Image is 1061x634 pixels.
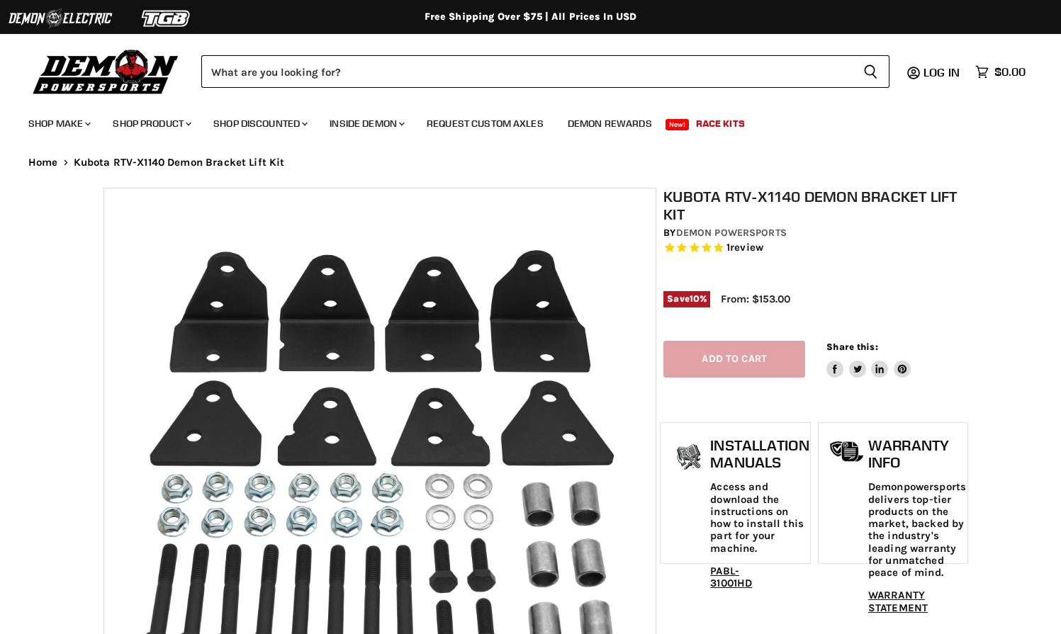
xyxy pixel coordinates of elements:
[868,481,966,579] p: Demonpowersports delivers top-tier products on the market, backed by the industry's leading warra...
[924,65,960,79] span: Log in
[829,441,865,463] img: warranty-icon.png
[710,437,809,470] h1: Installation Manuals
[18,109,99,138] a: Shop Make
[868,437,966,470] h1: Warranty Info
[28,157,58,169] a: Home
[203,109,316,138] a: Shop Discounted
[113,5,220,32] img: TGB Logo 2
[666,119,690,130] span: New!
[74,157,285,169] span: Kubota RTV-X1140 Demon Bracket Lift Kit
[868,589,928,613] a: WARRANTY STATEMENT
[994,65,1026,79] span: $0.00
[663,291,710,307] span: Save %
[726,242,763,254] span: 1 reviews
[968,62,1033,82] a: $0.00
[685,109,756,138] a: Race Kits
[663,188,965,223] h1: Kubota RTV-X1140 Demon Bracket Lift Kit
[721,293,790,305] span: From: $153.00
[826,341,911,378] aside: Share this:
[917,66,968,79] a: Log in
[690,293,700,304] span: 10
[28,46,184,96] img: Demon Powersports
[730,242,763,254] span: review
[826,341,877,352] span: Share this:
[102,109,200,138] a: Shop Product
[852,55,889,88] button: Search
[557,109,663,138] a: Demon Rewards
[710,481,809,555] p: Access and download the instructions on how to install this part for your machine.
[18,103,1022,138] ul: Main menu
[201,55,852,88] input: Search
[676,227,787,239] a: Demon Powersports
[416,109,554,138] a: Request Custom Axles
[710,565,752,589] a: PABL-31001HD
[7,5,113,32] img: Demon Electric Logo 2
[671,441,707,476] img: install_manual-icon.png
[201,55,889,88] form: Product
[663,225,965,241] div: by
[663,241,965,256] span: Rated 5.0 out of 5 stars 1 reviews
[319,109,413,138] a: Inside Demon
